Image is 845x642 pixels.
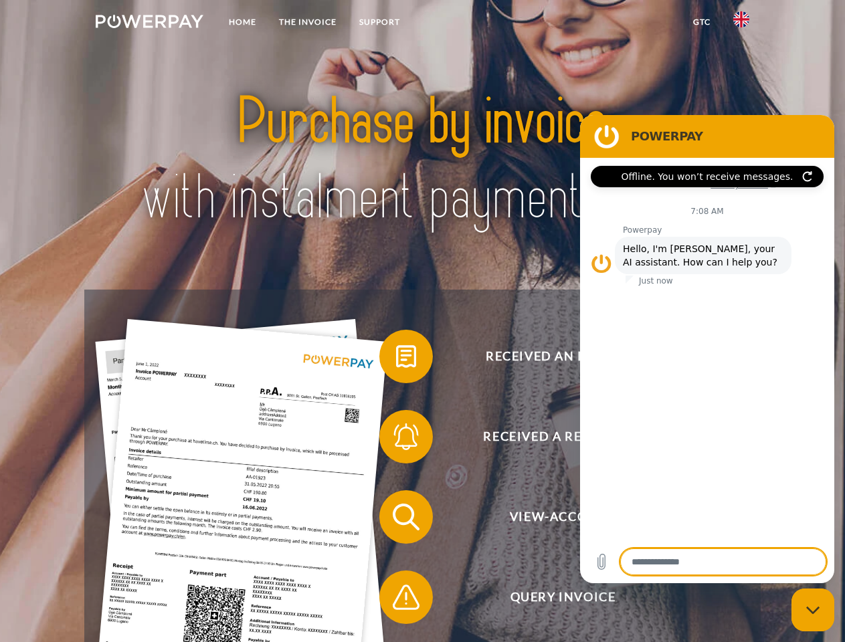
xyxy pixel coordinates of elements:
[379,570,727,624] button: Query Invoice
[733,11,749,27] img: en
[399,330,727,383] span: Received an invoice?
[389,420,423,453] img: qb_bell.svg
[389,580,423,614] img: qb_warning.svg
[217,10,268,34] a: Home
[399,410,727,463] span: Received a reminder?
[791,588,834,631] iframe: Button to launch messaging window, conversation in progress
[580,115,834,583] iframe: Messaging window
[389,340,423,373] img: qb_bill.svg
[96,15,203,28] img: logo-powerpay-white.svg
[268,10,348,34] a: THE INVOICE
[682,10,722,34] a: GTC
[399,570,727,624] span: Query Invoice
[389,500,423,534] img: qb_search.svg
[379,410,727,463] button: Received a reminder?
[348,10,411,34] a: Support
[379,490,727,544] button: View-Account
[379,330,727,383] button: Received an invoice?
[128,64,717,256] img: title-powerpay_en.svg
[399,490,727,544] span: View-Account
